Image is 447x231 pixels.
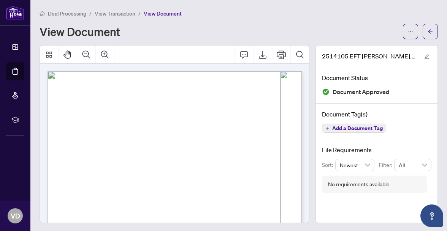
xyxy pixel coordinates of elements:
span: VD [11,211,20,221]
h4: File Requirements [322,145,431,154]
button: Open asap [420,204,443,227]
span: View Transaction [95,10,135,17]
div: No requirements available [328,180,390,189]
span: arrow-left [428,29,433,34]
span: edit [424,54,430,59]
li: / [89,9,92,18]
h4: Document Tag(s) [322,110,431,119]
span: Document Approved [333,87,390,97]
img: Document Status [322,88,330,96]
h1: View Document [40,25,120,38]
span: ellipsis [408,29,413,34]
h4: Document Status [322,73,431,82]
li: / [138,9,141,18]
img: logo [6,6,24,20]
span: plus [325,126,329,130]
span: All [399,159,427,171]
p: Sort: [322,161,335,169]
button: Add a Document Tag [322,124,386,133]
span: 2514105 EFT [PERSON_NAME].pdf [322,52,417,61]
span: home [40,11,45,16]
p: Filter: [379,161,394,169]
span: Deal Processing [48,10,86,17]
span: Newest [340,159,370,171]
span: View Document [144,10,182,17]
span: Add a Document Tag [332,126,383,131]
